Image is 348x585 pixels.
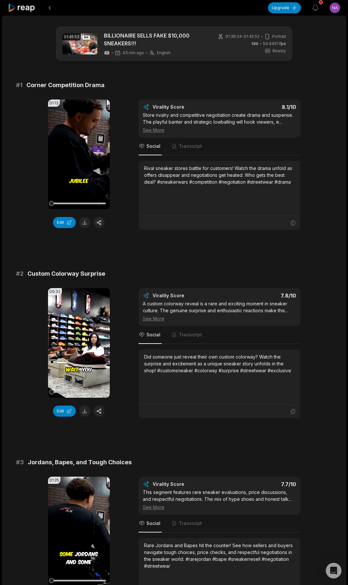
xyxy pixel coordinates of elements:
[153,104,223,110] div: Virality Score
[225,34,259,39] span: 01:36:24 - 01:45:52
[146,520,160,527] span: Social
[179,520,202,527] span: Transcript
[28,458,132,467] span: Jordans, Bapes, and Tough Choices
[153,292,223,299] div: Virality Score
[16,269,24,278] span: # 2
[146,331,160,338] span: Social
[104,32,210,47] a: BILLIONAIRE SELLS FAKE $10,000 SNEAKERS!!!
[144,165,295,185] div: Rival sneaker stores battle for customers! Watch the drama unfold as offers disappear and negotia...
[143,504,296,511] div: See More
[16,458,24,467] span: # 3
[146,143,160,149] span: Social
[268,2,301,13] button: Upgrade
[179,143,202,149] span: Transcript
[139,515,300,532] nav: Tabs
[326,563,341,578] div: Open Intercom Messenger
[144,353,295,374] div: Did someone just reveal their own custom colorway? Watch the surprise and excitement as a unique ...
[226,104,296,110] div: 8.1 /10
[53,406,76,417] button: Edit
[53,217,76,228] button: Edit
[153,481,223,487] div: Virality Score
[263,41,286,47] span: 59.9401
[226,481,296,487] div: 7.7 /10
[139,138,300,155] nav: Tabs
[48,100,110,209] video: Your browser does not support mp4 format.
[16,81,23,90] span: # 1
[272,34,286,39] span: Portrait
[226,292,296,299] div: 7.8 /10
[157,50,171,55] span: English
[139,326,300,344] nav: Tabs
[144,542,295,569] div: Rare Jordans and Bapes hit the counter! See how sellers and buyers navigate tough choices, price ...
[273,48,286,54] span: Beasty
[179,331,202,338] span: Transcript
[123,50,144,55] span: 43 min ago
[143,315,296,322] div: See More
[26,81,105,90] span: Corner Competition Drama
[279,41,286,46] span: fps
[143,489,296,511] div: This segment features rare sneaker evaluations, price discussions, and respectful negotiations. T...
[48,288,110,398] video: Your browser does not support mp4 format.
[143,112,296,133] div: Store rivalry and competitive negotiation create drama and suspense. The playful banter and strat...
[143,300,296,322] div: A custom colorway reveal is a rare and exciting moment in sneaker culture. The genuine surprise a...
[143,127,296,133] div: See More
[27,269,105,278] span: Custom Colorway Surprise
